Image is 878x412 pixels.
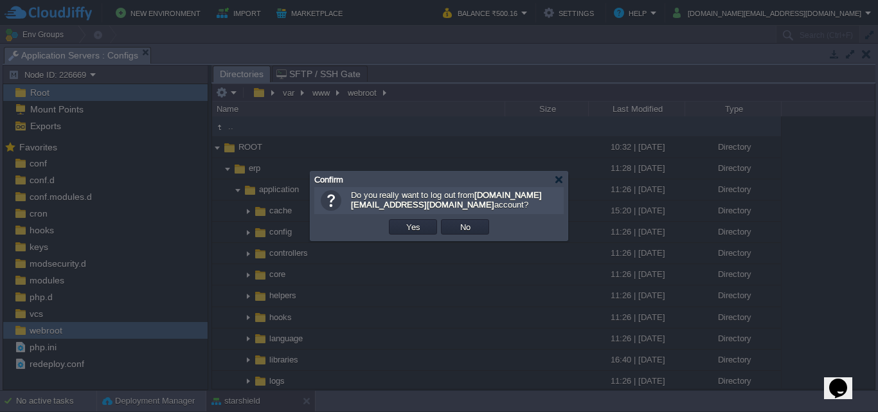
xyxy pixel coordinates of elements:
span: Confirm [314,175,343,184]
b: [DOMAIN_NAME][EMAIL_ADDRESS][DOMAIN_NAME] [351,190,542,210]
span: Do you really want to log out from account? [351,190,542,210]
button: Yes [402,221,424,233]
iframe: chat widget [824,361,865,399]
button: No [456,221,474,233]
